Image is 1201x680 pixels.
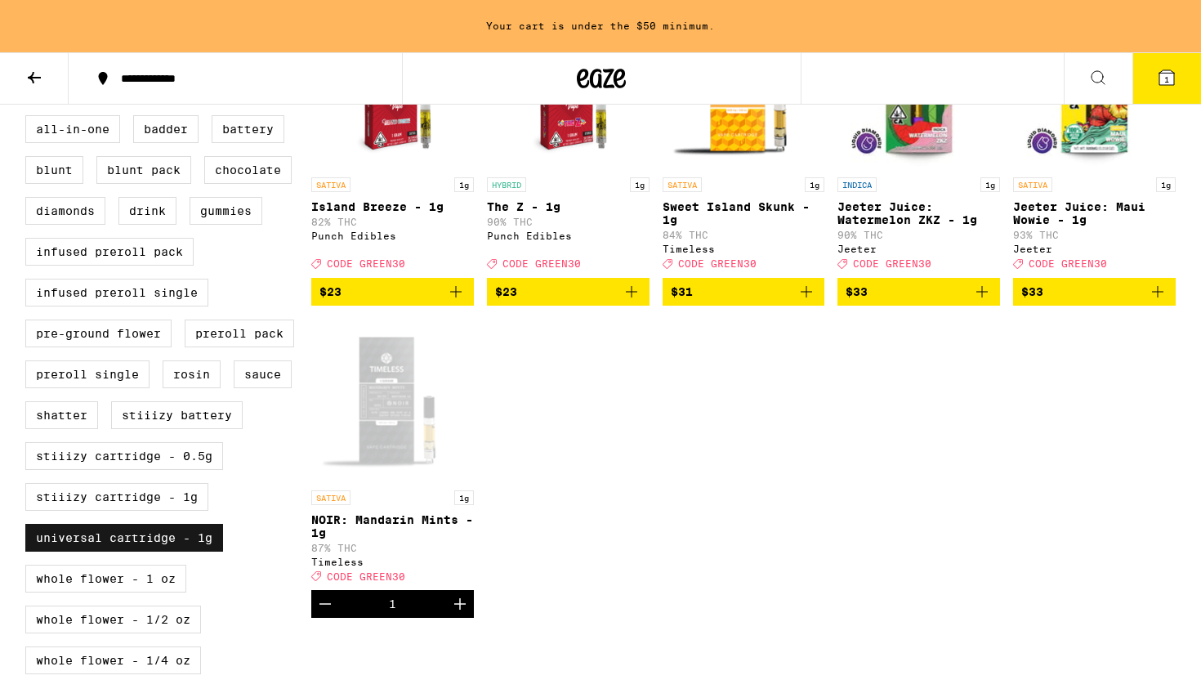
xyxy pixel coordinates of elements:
[663,278,825,306] button: Add to bag
[389,597,396,611] div: 1
[111,401,243,429] label: STIIIZY Battery
[96,156,191,184] label: Blunt Pack
[1013,244,1176,254] div: Jeeter
[1013,230,1176,240] p: 93% THC
[25,442,223,470] label: STIIIZY Cartridge - 0.5g
[1132,53,1201,104] button: 1
[837,200,1000,226] p: Jeeter Juice: Watermelon ZKZ - 1g
[311,200,474,213] p: Island Breeze - 1g
[234,360,292,388] label: Sauce
[25,483,208,511] label: STIIIZY Cartridge - 1g
[311,319,474,590] a: Open page for NOIR: Mandarin Mints - 1g from Timeless
[319,285,342,298] span: $23
[185,320,294,347] label: Preroll Pack
[25,156,83,184] label: Blunt
[311,230,474,241] div: Punch Edibles
[837,177,877,192] p: INDICA
[671,285,693,298] span: $31
[311,6,474,277] a: Open page for Island Breeze - 1g from Punch Edibles
[25,197,105,225] label: Diamonds
[454,490,474,505] p: 1g
[487,217,650,227] p: 90% THC
[163,360,221,388] label: Rosin
[311,557,474,567] div: Timeless
[25,279,208,306] label: Infused Preroll Single
[311,177,350,192] p: SATIVA
[311,543,474,553] p: 87% THC
[1013,200,1176,226] p: Jeeter Juice: Maui Wowie - 1g
[311,217,474,227] p: 82% THC
[980,177,1000,192] p: 1g
[25,524,223,552] label: Universal Cartridge - 1g
[837,244,1000,254] div: Jeeter
[25,401,98,429] label: Shatter
[487,230,650,241] div: Punch Edibles
[118,197,176,225] label: Drink
[1013,177,1052,192] p: SATIVA
[805,177,824,192] p: 1g
[837,230,1000,240] p: 90% THC
[1164,74,1169,84] span: 1
[495,285,517,298] span: $23
[25,238,194,266] label: Infused Preroll Pack
[630,177,650,192] p: 1g
[853,259,931,270] span: CODE GREEN30
[1029,259,1107,270] span: CODE GREEN30
[311,490,350,505] p: SATIVA
[1013,6,1176,277] a: Open page for Jeeter Juice: Maui Wowie - 1g from Jeeter
[204,156,292,184] label: Chocolate
[446,590,474,618] button: Increment
[846,285,868,298] span: $33
[1021,285,1043,298] span: $33
[25,360,150,388] label: Preroll Single
[190,197,262,225] label: Gummies
[678,259,757,270] span: CODE GREEN30
[25,320,172,347] label: Pre-ground Flower
[25,565,186,593] label: Whole Flower - 1 oz
[487,6,650,277] a: Open page for The Z - 1g from Punch Edibles
[133,115,199,143] label: Badder
[487,177,526,192] p: HYBRID
[327,571,405,582] span: CODE GREEN30
[25,646,201,674] label: Whole Flower - 1/4 oz
[311,590,339,618] button: Decrement
[837,278,1000,306] button: Add to bag
[311,278,474,306] button: Add to bag
[502,259,581,270] span: CODE GREEN30
[487,278,650,306] button: Add to bag
[10,11,118,25] span: Hi. Need any help?
[663,244,825,254] div: Timeless
[454,177,474,192] p: 1g
[311,513,474,539] p: NOIR: Mandarin Mints - 1g
[212,115,284,143] label: Battery
[1156,177,1176,192] p: 1g
[663,177,702,192] p: SATIVA
[663,6,825,277] a: Open page for Sweet Island Skunk - 1g from Timeless
[487,200,650,213] p: The Z - 1g
[25,115,120,143] label: All-In-One
[663,230,825,240] p: 84% THC
[1013,278,1176,306] button: Add to bag
[837,6,1000,277] a: Open page for Jeeter Juice: Watermelon ZKZ - 1g from Jeeter
[663,200,825,226] p: Sweet Island Skunk - 1g
[327,259,405,270] span: CODE GREEN30
[25,606,201,633] label: Whole Flower - 1/2 oz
